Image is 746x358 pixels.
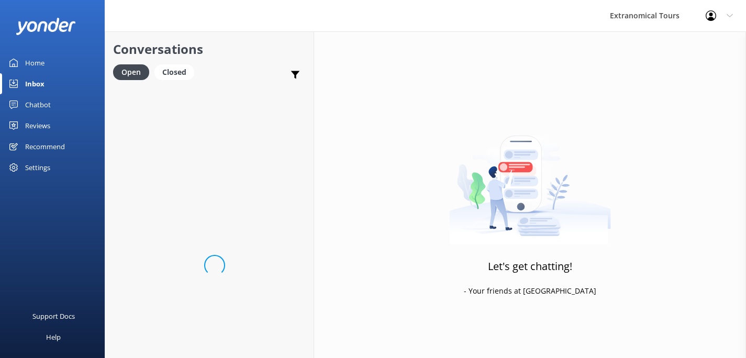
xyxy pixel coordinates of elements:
div: Recommend [25,136,65,157]
div: Support Docs [32,306,75,327]
img: artwork of a man stealing a conversation from at giant smartphone [449,114,611,244]
a: Closed [154,66,199,77]
div: Settings [25,157,50,178]
div: Chatbot [25,94,51,115]
div: Help [46,327,61,348]
div: Reviews [25,115,50,136]
a: Open [113,66,154,77]
h3: Let's get chatting! [488,258,572,275]
p: - Your friends at [GEOGRAPHIC_DATA] [464,285,596,297]
h2: Conversations [113,39,306,59]
div: Closed [154,64,194,80]
img: yonder-white-logo.png [16,18,76,35]
div: Inbox [25,73,44,94]
div: Home [25,52,44,73]
div: Open [113,64,149,80]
